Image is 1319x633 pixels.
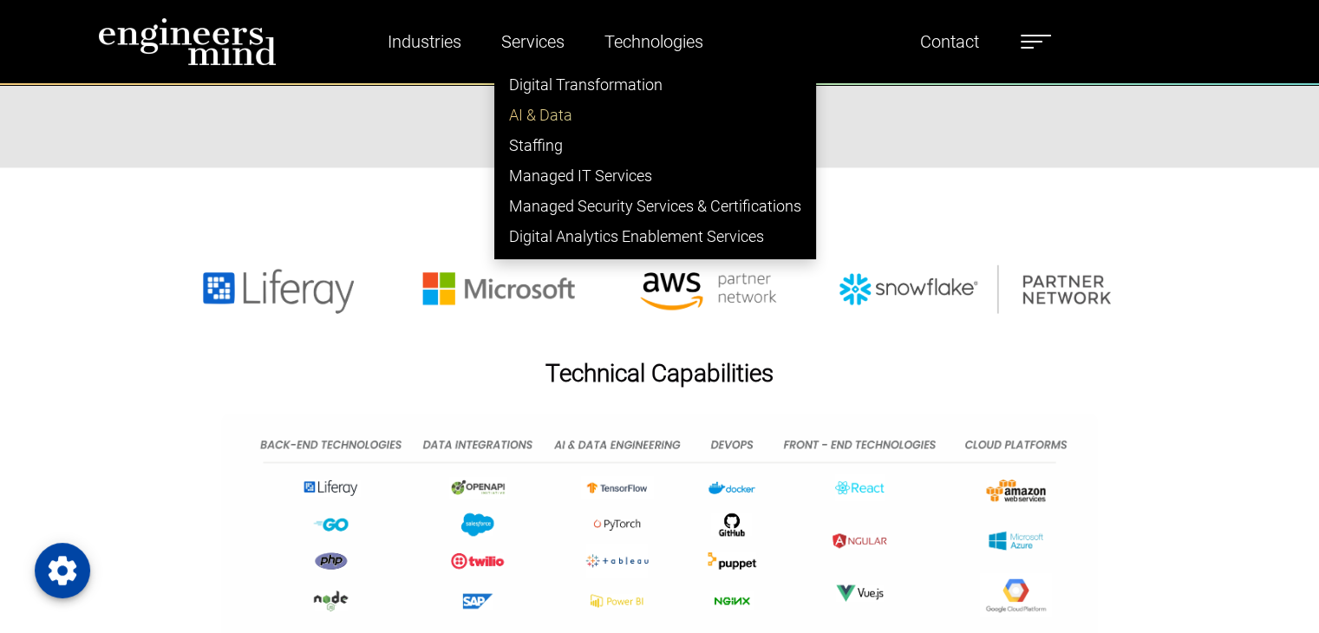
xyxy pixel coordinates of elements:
a: Staffing [495,130,815,160]
img: logos [165,264,1154,315]
a: Digital Transformation [495,69,815,100]
a: Technologies [597,22,710,62]
img: logo [98,17,277,66]
a: Digital Analytics Enablement Services [495,221,815,251]
a: AI & Data [495,100,815,130]
a: Managed Security Services & Certifications [495,191,815,221]
a: Services [494,22,571,62]
a: Industries [381,22,468,62]
ul: Industries [494,62,816,259]
a: Managed IT Services [495,160,815,191]
a: Contact [913,22,986,62]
